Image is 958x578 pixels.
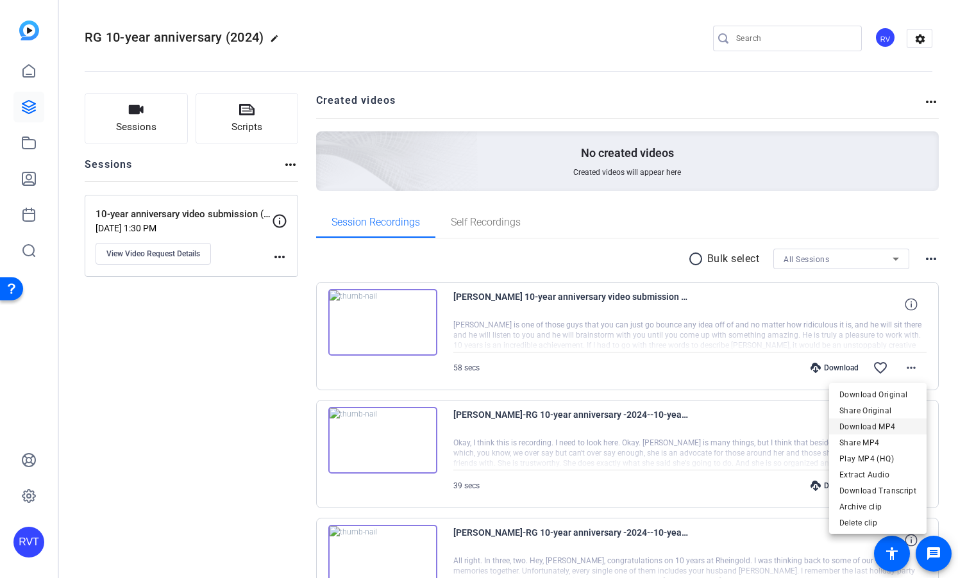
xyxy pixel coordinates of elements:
span: Share MP4 [839,435,916,450]
span: Download Transcript [839,483,916,499]
span: Delete clip [839,515,916,531]
span: Extract Audio [839,467,916,483]
span: Share Original [839,403,916,418]
span: Download MP4 [839,419,916,434]
span: Play MP4 (HQ) [839,451,916,467]
span: Download Original [839,387,916,402]
span: Archive clip [839,499,916,515]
